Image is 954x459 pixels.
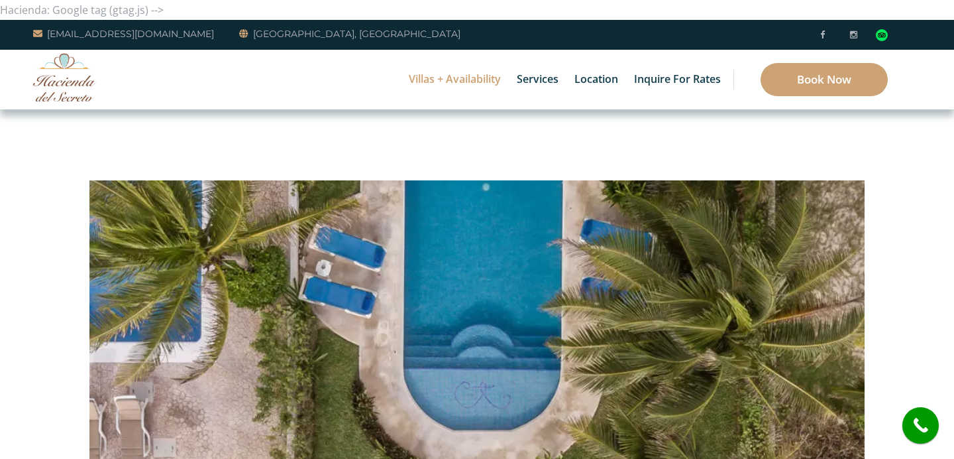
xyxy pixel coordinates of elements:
a: Location [568,50,625,109]
a: [EMAIL_ADDRESS][DOMAIN_NAME] [33,26,214,42]
img: Awesome Logo [33,53,96,101]
a: call [902,407,939,444]
img: Tripadvisor_logomark.svg [876,29,888,41]
a: Services [510,50,565,109]
a: Inquire for Rates [627,50,727,109]
a: Book Now [761,63,888,96]
a: Villas + Availability [402,50,507,109]
div: Read traveler reviews on Tripadvisor [876,29,888,41]
a: [GEOGRAPHIC_DATA], [GEOGRAPHIC_DATA] [239,26,460,42]
i: call [906,411,935,440]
